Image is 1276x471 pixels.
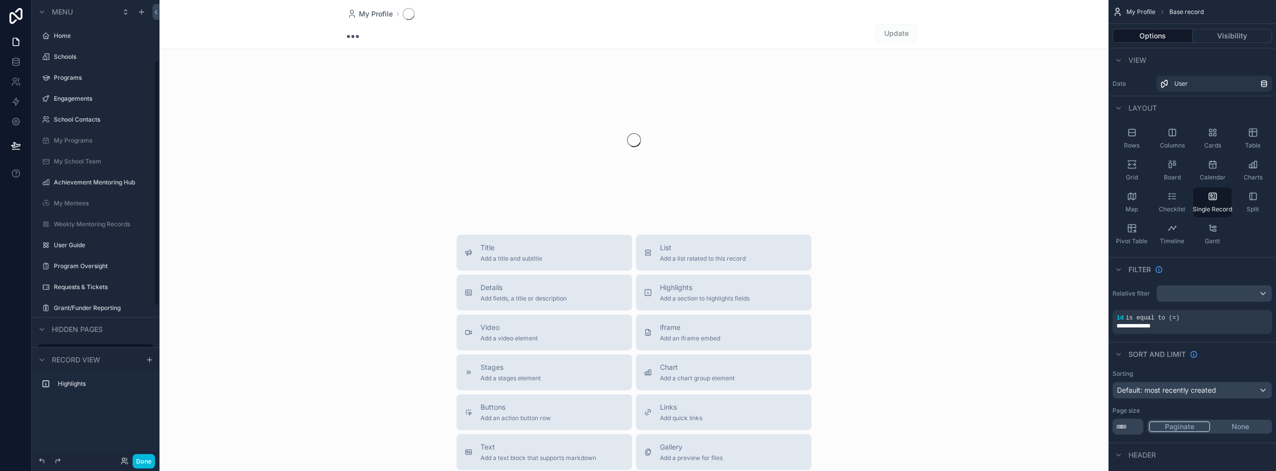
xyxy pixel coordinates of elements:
[1116,237,1147,245] span: Pivot Table
[1126,173,1138,181] span: Grid
[54,157,148,165] label: My School Team
[1153,219,1191,249] button: Timeline
[54,283,148,291] label: Requests & Tickets
[1193,124,1232,154] button: Cards
[1153,156,1191,185] button: Board
[52,355,100,365] span: Record view
[1149,421,1210,432] button: Paginate
[1113,80,1152,88] label: Data
[1234,124,1272,154] button: Table
[359,9,393,19] span: My Profile
[1234,156,1272,185] button: Charts
[1193,156,1232,185] button: Calendar
[1193,219,1232,249] button: Gantt
[1126,8,1155,16] span: My Profile
[1200,173,1226,181] span: Calendar
[1153,187,1191,217] button: Checklist
[1128,103,1157,113] span: Layout
[54,304,148,312] label: Grant/Funder Reporting
[1160,142,1185,150] span: Columns
[1193,187,1232,217] button: Single Record
[1113,382,1272,399] button: Default: most recently created
[1125,314,1179,321] span: is equal to (=)
[1160,237,1184,245] span: Timeline
[1164,173,1181,181] span: Board
[1113,407,1140,415] label: Page size
[1156,76,1272,92] a: User
[1128,450,1156,460] span: Header
[32,371,159,402] div: scrollable content
[1124,142,1139,150] span: Rows
[52,7,73,17] span: Menu
[1247,205,1259,213] span: Split
[1113,219,1151,249] button: Pivot Table
[54,74,148,82] label: Programs
[1128,55,1146,65] span: View
[1245,142,1261,150] span: Table
[1128,349,1186,359] span: Sort And Limit
[133,454,155,469] button: Done
[1193,205,1232,213] span: Single Record
[54,95,148,103] label: Engagements
[1205,237,1220,245] span: Gantt
[54,199,148,207] label: My Mentees
[1193,29,1273,43] button: Visibility
[54,262,148,270] label: Program Oversight
[1153,124,1191,154] button: Columns
[1113,370,1133,378] label: Sorting
[1159,205,1185,213] span: Checklist
[52,324,103,334] span: Hidden pages
[1204,142,1221,150] span: Cards
[1117,386,1216,394] span: Default: most recently created
[1113,187,1151,217] button: Map
[54,32,148,40] label: Home
[1210,421,1271,432] button: None
[54,220,148,228] label: Weekly Mentoring Records
[54,116,148,124] label: School Contacts
[54,241,148,249] label: User Guide
[347,9,393,19] a: My Profile
[1113,156,1151,185] button: Grid
[1128,265,1151,275] span: Filter
[1116,314,1123,321] span: id
[1169,8,1204,16] span: Base record
[1174,80,1188,88] span: User
[1125,205,1138,213] span: Map
[1234,187,1272,217] button: Split
[54,178,148,186] label: Achievement Mentoring Hub
[54,137,148,145] label: My Programs
[54,53,148,61] label: Schools
[1113,290,1152,298] label: Relative filter
[1113,29,1193,43] button: Options
[58,380,146,388] label: Highlights
[1113,124,1151,154] button: Rows
[1244,173,1263,181] span: Charts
